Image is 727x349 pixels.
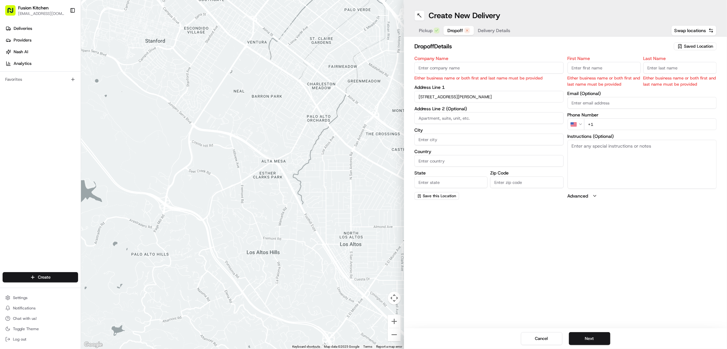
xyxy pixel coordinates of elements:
[13,119,18,124] img: 1736555255976-a54dd68f-1ca7-489b-9aae-adbdc363a1c4
[3,293,78,302] button: Settings
[414,106,564,111] label: Address Line 2 (Optional)
[490,176,563,188] input: Enter zip code
[3,314,78,323] button: Chat with us!
[3,324,78,333] button: Toggle Theme
[414,91,564,102] input: Enter address
[414,62,564,74] input: Enter company name
[3,58,81,69] a: Analytics
[414,75,564,81] p: Either business name or both first and last name must be provided
[110,64,118,72] button: Start new chat
[521,332,562,345] button: Cancel
[478,27,510,34] span: Delivery Details
[52,143,107,154] a: 💻API Documentation
[568,75,641,87] p: Either business name or both first and last name must be provided
[568,193,717,199] button: Advanced
[414,85,564,90] label: Address Line 1
[414,56,564,61] label: Company Name
[14,62,25,74] img: 1727276513143-84d647e1-66c0-4f92-a045-3c9f9f5dfd92
[3,74,78,85] div: Favorites
[376,345,402,348] a: Report a map error
[414,112,564,124] input: Apartment, suite, unit, etc.
[490,171,563,175] label: Zip Code
[18,5,49,11] button: Fusion Kitchen
[568,62,641,74] input: Enter first name
[568,56,641,61] label: First Name
[29,62,106,69] div: Start new chat
[3,23,81,34] a: Deliveries
[54,118,56,124] span: •
[6,146,12,151] div: 📗
[29,69,89,74] div: We're available if you need us!
[13,306,36,311] span: Notifications
[83,341,104,349] img: Google
[324,345,359,348] span: Map data ©2025 Google
[414,176,488,188] input: Enter state
[61,145,104,152] span: API Documentation
[568,113,717,117] label: Phone Number
[17,42,107,49] input: Clear
[643,75,717,87] p: Either business name or both first and last name must be provided
[87,101,89,106] span: •
[57,118,71,124] span: [DATE]
[3,47,81,57] a: Nash AI
[13,295,28,300] span: Settings
[447,27,463,34] span: Dropoff
[13,101,18,106] img: 1736555255976-a54dd68f-1ca7-489b-9aae-adbdc363a1c4
[55,146,60,151] div: 💻
[6,62,18,74] img: 1736555255976-a54dd68f-1ca7-489b-9aae-adbdc363a1c4
[64,161,78,166] span: Pylon
[671,25,717,36] button: Swap locations
[643,62,717,74] input: Enter last name
[568,134,717,138] label: Instructions (Optional)
[4,143,52,154] a: 📗Knowledge Base
[292,344,320,349] button: Keyboard shortcuts
[643,56,717,61] label: Last Name
[14,26,32,31] span: Deliveries
[3,304,78,313] button: Notifications
[388,328,401,341] button: Zoom out
[414,42,670,51] h2: dropoff Details
[684,43,713,49] span: Saved Location
[6,112,17,123] img: Grace Nketiah
[414,128,564,132] label: City
[13,337,26,342] span: Log out
[14,49,28,55] span: Nash AI
[414,192,459,200] button: Save this Location
[6,26,118,37] p: Welcome 👋
[388,292,401,305] button: Map camera controls
[13,316,37,321] span: Chat with us!
[674,42,717,51] button: Saved Location
[14,61,31,66] span: Analytics
[38,274,51,280] span: Create
[419,27,433,34] span: Pickup
[568,91,717,96] label: Email (Optional)
[13,326,39,331] span: Toggle Theme
[6,85,43,90] div: Past conversations
[3,3,67,18] button: Fusion Kitchen[EMAIL_ADDRESS][DOMAIN_NAME]
[414,155,564,167] input: Enter country
[3,335,78,344] button: Log out
[91,101,104,106] span: [DATE]
[388,315,401,328] button: Zoom in
[414,134,564,145] input: Enter city
[83,341,104,349] a: Open this area in Google Maps (opens a new window)
[414,171,488,175] label: State
[568,97,717,109] input: Enter email address
[584,118,717,130] input: Enter phone number
[569,332,610,345] button: Next
[674,27,706,34] span: Swap locations
[18,11,64,16] span: [EMAIL_ADDRESS][DOMAIN_NAME]
[6,95,17,105] img: Joana Marie Avellanoza
[423,193,456,199] span: Save this Location
[13,145,50,152] span: Knowledge Base
[100,83,118,91] button: See all
[6,7,19,20] img: Nash
[3,272,78,283] button: Create
[20,101,86,106] span: [PERSON_NAME] [PERSON_NAME]
[3,35,81,45] a: Providers
[568,193,588,199] label: Advanced
[429,10,500,21] h1: Create New Delivery
[20,118,52,124] span: [PERSON_NAME]
[414,149,564,154] label: Country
